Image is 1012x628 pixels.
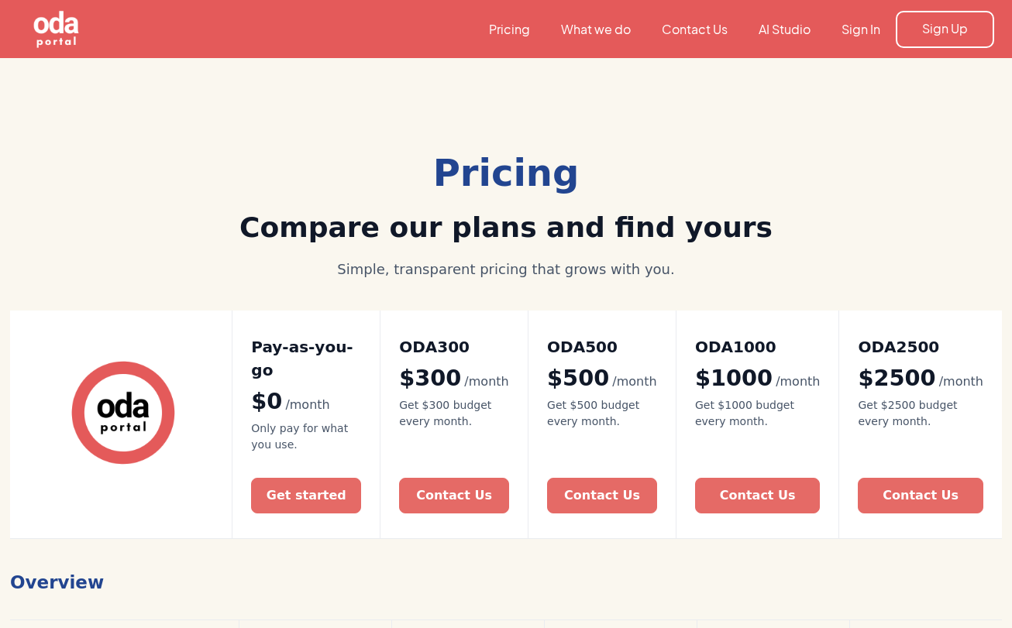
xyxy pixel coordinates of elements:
[826,21,896,38] a: Sign In
[251,335,361,382] h2: Pay-as-you-go
[922,20,968,37] div: Sign Up
[267,486,346,505] div: Get started
[858,335,983,359] h2: ODA2500
[858,397,983,430] div: Get $2500 budget every month.
[399,335,509,359] h2: ODA300
[399,478,509,513] a: Contact Us
[695,478,821,513] a: Contact Us
[416,486,492,505] div: Contact Us
[208,145,804,201] div: Pricing
[695,335,821,359] h2: ODA1000
[646,21,743,38] a: Contact Us
[858,478,983,513] a: Contact Us
[251,478,361,513] a: Get started
[776,374,820,389] span: /month
[547,478,657,513] a: Contact Us
[896,11,994,48] a: Sign Up
[547,365,657,392] div: $500
[547,397,657,430] div: Get $500 budget every month.
[546,21,646,38] a: What we do
[858,365,983,392] div: $2500
[743,21,826,38] a: AI Studio
[399,365,509,392] div: $300
[10,558,1002,599] h1: Overview
[939,374,983,389] span: /month
[18,9,165,50] a: home
[720,486,796,505] div: Contact Us
[473,21,546,38] a: Pricing
[208,210,804,246] h2: Compare our plans and find yours
[208,259,804,280] div: Simple, transparent pricing that grows with you.
[285,397,329,412] span: /month
[695,397,821,430] div: Get $1000 budget every month.
[547,335,657,359] h2: ODA500
[251,388,361,415] div: $0
[883,486,959,505] div: Contact Us
[399,397,509,430] div: Get $300 budget every month.
[612,374,656,389] span: /month
[464,374,508,389] span: /month
[564,486,640,505] div: Contact Us
[695,365,821,392] div: $1000
[251,420,361,453] div: Only pay for what you use.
